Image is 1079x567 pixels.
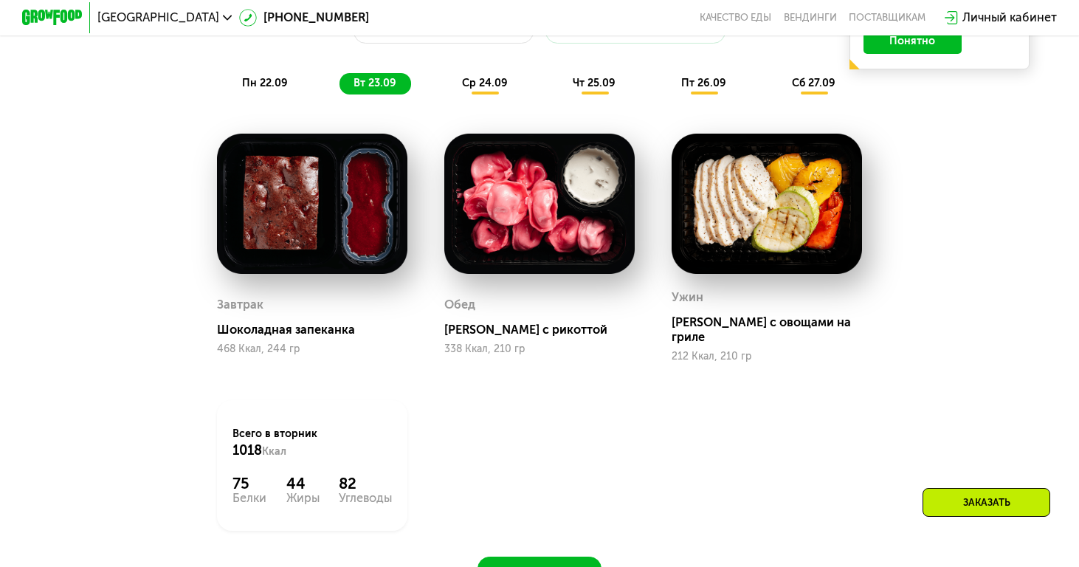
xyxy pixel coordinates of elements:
[286,475,320,492] div: 44
[217,343,407,355] div: 468 Ккал, 244 гр
[232,427,393,460] div: Всего в вторник
[849,12,925,24] div: поставщикам
[232,475,266,492] div: 75
[239,9,368,27] a: [PHONE_NUMBER]
[681,77,726,89] span: пт 26.09
[672,286,703,309] div: Ужин
[339,475,392,492] div: 82
[700,12,771,24] a: Качество еды
[962,9,1057,27] div: Личный кабинет
[262,445,286,458] span: Ккал
[672,351,861,362] div: 212 Ккал, 210 гр
[444,343,634,355] div: 338 Ккал, 210 гр
[242,77,288,89] span: пн 22.09
[444,323,646,337] div: [PERSON_NAME] с рикоттой
[217,323,418,337] div: Шоколадная запеканка
[863,30,962,53] button: Понятно
[232,442,262,458] span: 1018
[792,77,835,89] span: сб 27.09
[97,12,219,24] span: [GEOGRAPHIC_DATA]
[354,77,396,89] span: вт 23.09
[784,12,837,24] a: Вендинги
[217,294,263,316] div: Завтрак
[232,492,266,504] div: Белки
[672,315,873,346] div: [PERSON_NAME] с овощами на гриле
[923,488,1050,517] div: Заказать
[444,294,475,316] div: Обед
[286,492,320,504] div: Жиры
[339,492,392,504] div: Углеводы
[573,77,616,89] span: чт 25.09
[462,77,508,89] span: ср 24.09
